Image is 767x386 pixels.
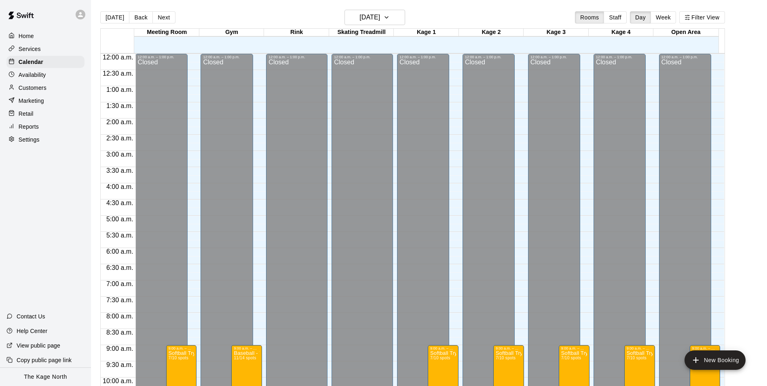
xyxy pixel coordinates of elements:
a: Reports [6,121,85,133]
a: Services [6,43,85,55]
span: 8:00 a.m. [104,313,135,320]
button: Day [630,11,651,23]
button: Filter View [679,11,725,23]
p: Services [19,45,41,53]
p: Copy public page link [17,356,72,364]
div: 12:00 a.m. – 1:00 p.m. [661,55,709,59]
div: Skating Treadmill [329,29,394,36]
div: Open Area [653,29,718,36]
p: View public page [17,341,60,350]
a: Home [6,30,85,42]
div: 12:00 a.m. – 1:00 p.m. [138,55,185,59]
div: 9:00 a.m. – 3:00 p.m. [561,346,587,350]
div: 12:00 a.m. – 1:00 p.m. [334,55,391,59]
p: The Kage North [24,373,67,381]
span: 7/10 spots filled [496,356,516,360]
div: 9:00 a.m. – 3:00 p.m. [496,346,522,350]
span: 4:30 a.m. [104,199,135,206]
span: 2:30 a.m. [104,135,135,142]
span: 10:00 a.m. [101,378,135,384]
a: Settings [6,134,85,146]
div: 9:00 a.m. – 3:00 p.m. [692,346,718,350]
span: 7/10 spots filled [169,356,188,360]
span: 11/14 spots filled [234,356,256,360]
span: 7:00 a.m. [104,280,135,287]
span: 1:30 a.m. [104,102,135,109]
a: Customers [6,82,85,94]
button: Next [152,11,175,23]
p: Availability [19,71,46,79]
span: 9:30 a.m. [104,361,135,368]
span: 7/10 spots filled [430,356,450,360]
p: Settings [19,136,40,144]
span: 7/10 spots filled [627,356,647,360]
span: 4:00 a.m. [104,183,135,190]
p: Retail [19,110,34,118]
p: Reports [19,123,39,131]
span: 3:30 a.m. [104,167,135,174]
button: Week [651,11,676,23]
p: Help Center [17,327,47,335]
div: 12:00 a.m. – 1:00 p.m. [465,55,512,59]
p: Home [19,32,34,40]
a: Retail [6,108,85,120]
div: 9:00 a.m. – 3:00 p.m. [169,346,194,350]
div: Kage 4 [589,29,653,36]
a: Calendar [6,56,85,68]
button: Staff [604,11,627,23]
span: 12:00 a.m. [101,54,135,61]
span: 6:30 a.m. [104,264,135,271]
p: Calendar [19,58,43,66]
span: 1:00 a.m. [104,86,135,93]
div: Gym [199,29,264,36]
div: 9:00 a.m. – 3:00 p.m. [430,346,456,350]
span: 12:30 a.m. [101,70,135,77]
div: 12:00 a.m. – 1:00 p.m. [268,55,325,59]
p: Contact Us [17,312,45,320]
button: [DATE] [100,11,129,23]
div: Rink [264,29,329,36]
span: 7/10 spots filled [561,356,581,360]
div: 12:00 a.m. – 1:00 p.m. [596,55,643,59]
button: Rooms [575,11,604,23]
div: 12:00 a.m. – 1:00 p.m. [530,55,578,59]
button: Back [129,11,153,23]
span: 8:30 a.m. [104,329,135,336]
span: 7:30 a.m. [104,297,135,303]
button: add [685,350,746,370]
div: Kage 3 [524,29,588,36]
span: 5:00 a.m. [104,216,135,223]
div: 12:00 a.m. – 1:00 p.m. [399,55,447,59]
div: 9:00 a.m. – 3:00 p.m. [627,346,653,350]
div: 12:00 a.m. – 1:00 p.m. [203,55,250,59]
span: 5:30 a.m. [104,232,135,239]
span: 6:00 a.m. [104,248,135,255]
div: Kage 1 [394,29,459,36]
p: Customers [19,84,46,92]
span: 2:00 a.m. [104,119,135,125]
h6: [DATE] [359,12,380,23]
a: Marketing [6,95,85,107]
div: Meeting Room [134,29,199,36]
div: Kage 2 [459,29,524,36]
span: 3:00 a.m. [104,151,135,158]
p: Marketing [19,97,44,105]
button: [DATE] [344,10,405,25]
a: Availability [6,69,85,81]
div: 9:00 a.m. – 3:00 p.m. [234,346,260,350]
span: 9:00 a.m. [104,345,135,352]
